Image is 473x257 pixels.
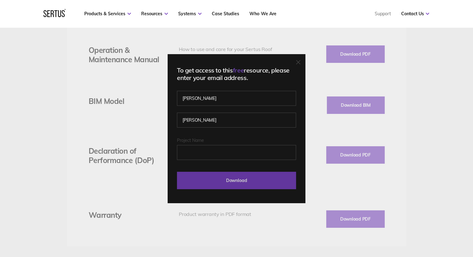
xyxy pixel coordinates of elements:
[177,113,296,128] input: Last name*
[177,67,296,82] div: To get access to this resource, please enter your email address.
[374,11,391,16] a: Support
[141,11,168,16] a: Resources
[442,227,473,257] iframe: Chat Widget
[177,138,204,143] span: Project Name
[212,11,239,16] a: Case Studies
[178,11,202,16] a: Systems
[249,11,276,16] a: Who We Are
[401,11,429,16] a: Contact Us
[233,66,244,74] span: free
[177,172,296,189] input: Download
[84,11,131,16] a: Products & Services
[177,91,296,106] input: First name*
